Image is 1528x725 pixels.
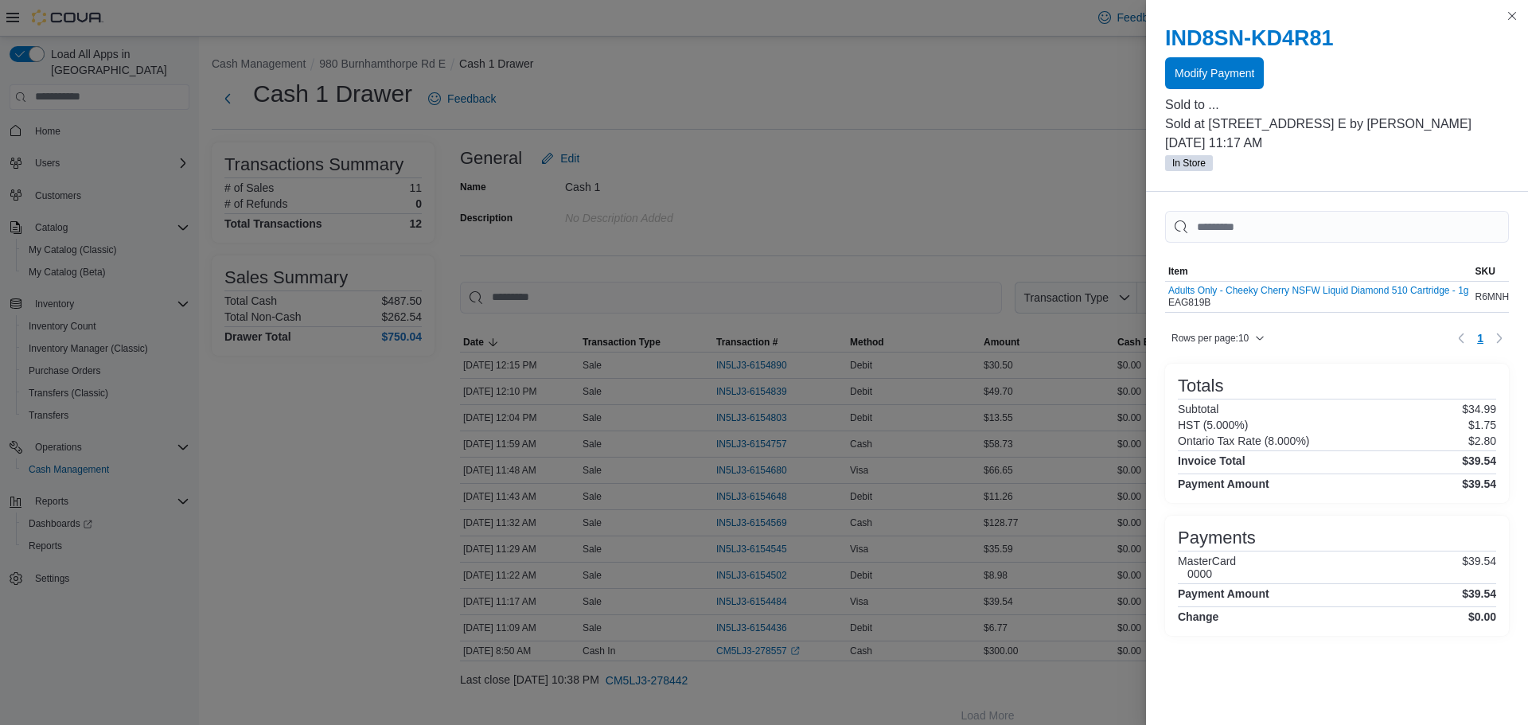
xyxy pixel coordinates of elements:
button: Rows per page:10 [1165,329,1271,348]
h4: $0.00 [1468,610,1496,623]
h4: $39.54 [1462,477,1496,490]
h4: $39.54 [1462,454,1496,467]
span: In Store [1165,155,1213,171]
h6: Subtotal [1178,403,1218,415]
h4: Invoice Total [1178,454,1245,467]
h4: Payment Amount [1178,587,1269,600]
h4: Payment Amount [1178,477,1269,490]
button: Item [1165,262,1471,281]
p: Sold to ... [1165,95,1509,115]
ul: Pagination for table: MemoryTable from EuiInMemoryTable [1471,325,1490,351]
input: This is a search bar. As you type, the results lower in the page will automatically filter. [1165,211,1509,243]
button: Page 1 of 1 [1471,325,1490,351]
span: Modify Payment [1175,65,1254,81]
span: In Store [1172,156,1206,170]
h3: Payments [1178,528,1256,548]
nav: Pagination for table: MemoryTable from EuiInMemoryTable [1452,325,1509,351]
p: Sold at [STREET_ADDRESS] E by [PERSON_NAME] [1165,115,1509,134]
span: Rows per page : 10 [1171,332,1249,345]
button: Next page [1490,329,1509,348]
span: R6MNH86E [1475,290,1526,303]
button: Adults Only - Cheeky Cherry NSFW Liquid Diamond 510 Cartridge - 1g [1168,285,1468,296]
h6: Ontario Tax Rate (8.000%) [1178,435,1310,447]
button: Modify Payment [1165,57,1264,89]
button: Previous page [1452,329,1471,348]
p: $34.99 [1462,403,1496,415]
p: $2.80 [1468,435,1496,447]
h6: MasterCard [1178,555,1236,567]
h3: Totals [1178,376,1223,396]
p: [DATE] 11:17 AM [1165,134,1509,153]
button: Close this dialog [1503,6,1522,25]
span: 1 [1477,330,1483,346]
h6: HST (5.000%) [1178,419,1248,431]
p: $1.75 [1468,419,1496,431]
h6: 0000 [1187,567,1236,580]
div: EAG819B [1168,285,1468,309]
h2: IND8SN-KD4R81 [1165,25,1509,51]
span: SKU [1475,265,1495,278]
h4: Change [1178,610,1218,623]
p: $39.54 [1462,555,1496,580]
span: Item [1168,265,1188,278]
h4: $39.54 [1462,587,1496,600]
